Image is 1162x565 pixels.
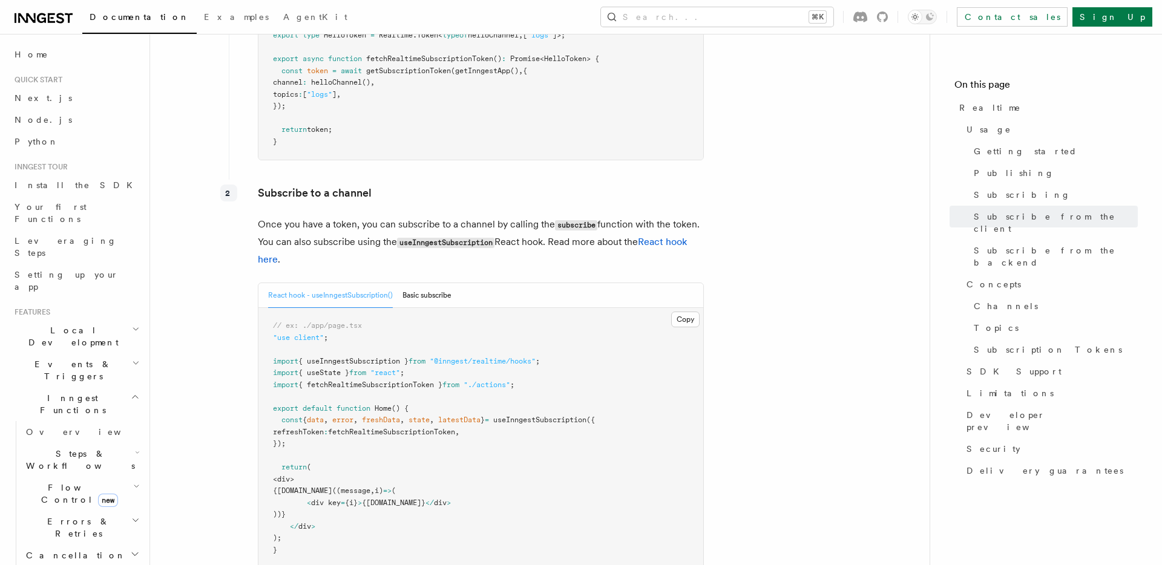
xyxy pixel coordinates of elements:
[908,10,937,24] button: Toggle dark mode
[409,357,425,365] span: from
[555,220,597,230] code: subscribe
[15,137,59,146] span: Python
[15,236,117,258] span: Leveraging Steps
[10,392,131,416] span: Inngest Functions
[370,368,400,377] span: "react"
[332,90,336,99] span: ]
[455,67,510,75] span: getInngestApp
[502,54,506,63] span: :
[383,486,392,495] span: =>
[974,322,1019,334] span: Topics
[273,54,298,63] span: export
[311,78,362,87] span: helloChannel
[464,380,510,389] span: "./actions"
[527,31,553,39] span: "logs"
[962,382,1138,404] a: Limitations
[307,498,311,507] span: <
[962,438,1138,460] a: Security
[21,443,142,477] button: Steps & Workflows
[324,428,328,436] span: :
[273,428,324,436] span: refreshToken
[586,416,595,424] span: ({
[967,123,1011,136] span: Usage
[519,31,523,39] span: ,
[451,67,455,75] span: (
[1072,7,1152,27] a: Sign Up
[510,380,514,389] span: ;
[349,368,366,377] span: from
[277,475,290,483] span: div
[10,174,142,196] a: Install the SDK
[434,498,447,507] span: div
[273,368,298,377] span: import
[481,416,485,424] span: }
[510,54,540,63] span: Promise
[519,67,523,75] span: ,
[10,87,142,109] a: Next.js
[21,482,133,506] span: Flow Control
[298,90,303,99] span: :
[273,102,286,110] span: });
[438,31,442,39] span: <
[544,54,586,63] span: HelloToken
[485,416,489,424] span: =
[10,319,142,353] button: Local Development
[362,78,370,87] span: ()
[493,416,586,424] span: useInngestSubscription
[324,416,328,424] span: ,
[328,54,362,63] span: function
[336,404,370,413] span: function
[510,67,519,75] span: ()
[298,357,409,365] span: { useInngestSubscription }
[969,140,1138,162] a: Getting started
[536,357,540,365] span: ;
[281,67,303,75] span: const
[954,77,1138,97] h4: On this page
[197,4,276,33] a: Examples
[336,90,341,99] span: ,
[370,78,375,87] span: ,
[586,54,599,63] span: > {
[283,12,347,22] span: AgentKit
[392,404,409,413] span: () {
[442,380,459,389] span: from
[969,162,1138,184] a: Publishing
[809,11,826,23] kbd: ⌘K
[298,522,311,531] span: div
[523,31,527,39] span: [
[273,486,370,495] span: {[DOMAIN_NAME]((message
[553,31,565,39] span: ]>;
[967,465,1123,477] span: Delivery guarantees
[967,365,1062,377] span: SDK Support
[362,416,400,424] span: freshData
[962,404,1138,438] a: Developer preview
[332,67,336,75] span: =
[967,278,1021,290] span: Concepts
[307,125,332,134] span: token;
[957,7,1068,27] a: Contact sales
[379,31,413,39] span: Realtime
[21,511,142,544] button: Errors & Retries
[10,230,142,264] a: Leveraging Steps
[362,498,425,507] span: {[DOMAIN_NAME]}
[10,307,50,317] span: Features
[962,460,1138,482] a: Delivery guarantees
[273,439,286,448] span: });
[10,358,132,382] span: Events & Triggers
[353,416,358,424] span: ,
[303,78,307,87] span: :
[98,494,118,507] span: new
[281,416,303,424] span: const
[328,428,455,436] span: fetchRealtimeSubscriptionToken
[311,522,315,531] span: >
[303,404,332,413] span: default
[447,498,451,507] span: >
[969,339,1138,361] a: Subscription Tokens
[15,180,140,190] span: Install the SDK
[10,131,142,152] a: Python
[276,4,355,33] a: AgentKit
[281,125,307,134] span: return
[273,333,324,342] span: "use client"
[974,244,1138,269] span: Subscribe from the backend
[303,416,307,424] span: {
